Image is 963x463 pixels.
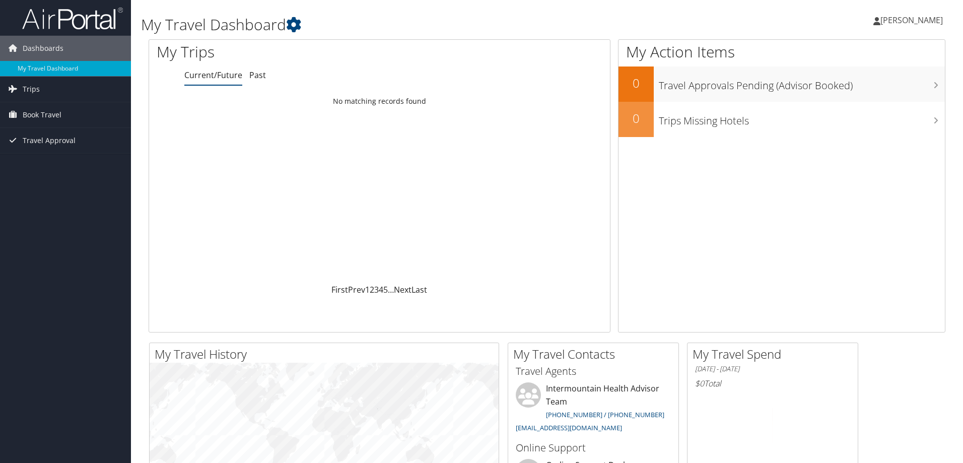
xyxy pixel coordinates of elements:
[618,41,945,62] h1: My Action Items
[618,110,654,127] h2: 0
[23,128,76,153] span: Travel Approval
[411,284,427,295] a: Last
[331,284,348,295] a: First
[370,284,374,295] a: 2
[873,5,953,35] a: [PERSON_NAME]
[149,92,610,110] td: No matching records found
[22,7,123,30] img: airportal-logo.png
[383,284,388,295] a: 5
[618,75,654,92] h2: 0
[23,77,40,102] span: Trips
[394,284,411,295] a: Next
[155,346,499,363] h2: My Travel History
[374,284,379,295] a: 3
[516,364,671,378] h3: Travel Agents
[157,41,410,62] h1: My Trips
[880,15,943,26] span: [PERSON_NAME]
[695,364,850,374] h6: [DATE] - [DATE]
[618,102,945,137] a: 0Trips Missing Hotels
[618,67,945,102] a: 0Travel Approvals Pending (Advisor Booked)
[249,70,266,81] a: Past
[695,378,850,389] h6: Total
[516,423,622,432] a: [EMAIL_ADDRESS][DOMAIN_NAME]
[23,102,61,127] span: Book Travel
[516,441,671,455] h3: Online Support
[695,378,704,389] span: $0
[511,382,676,436] li: Intermountain Health Advisor Team
[348,284,365,295] a: Prev
[184,70,242,81] a: Current/Future
[546,410,664,419] a: [PHONE_NUMBER] / [PHONE_NUMBER]
[141,14,682,35] h1: My Travel Dashboard
[388,284,394,295] span: …
[513,346,678,363] h2: My Travel Contacts
[659,109,945,128] h3: Trips Missing Hotels
[379,284,383,295] a: 4
[23,36,63,61] span: Dashboards
[693,346,858,363] h2: My Travel Spend
[659,74,945,93] h3: Travel Approvals Pending (Advisor Booked)
[365,284,370,295] a: 1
